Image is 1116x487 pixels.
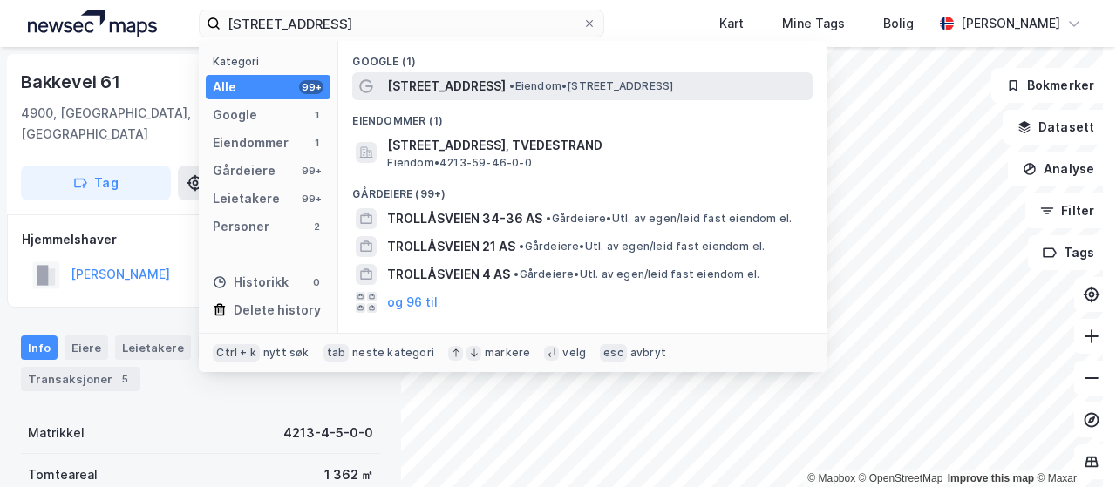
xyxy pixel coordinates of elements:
span: • [546,212,551,225]
iframe: Chat Widget [1029,403,1116,487]
div: Hjemmelshaver [22,229,379,250]
span: TROLLÅSVEIEN 21 AS [387,236,515,257]
div: Leietakere [115,335,191,360]
div: Info [21,335,58,360]
span: • [509,79,514,92]
div: Matrikkel [28,423,85,443]
div: Kart [719,13,744,34]
span: [STREET_ADDRESS] [387,76,506,97]
div: 99+ [299,80,323,94]
div: 99+ [299,192,323,206]
div: 5 [116,370,133,388]
div: markere [485,346,530,360]
button: Analyse [1008,152,1109,186]
div: Bolig [883,13,914,34]
div: nytt søk [263,346,310,360]
div: Historikk [213,272,289,293]
a: OpenStreetMap [859,472,943,484]
span: • [514,267,519,281]
div: 1 [310,108,323,122]
div: 4213-4-5-0-0 [283,423,373,443]
button: Bokmerker [991,68,1109,103]
button: Datasett [1003,110,1109,145]
span: TROLLÅSVEIEN 4 AS [387,264,510,285]
span: Gårdeiere • Utl. av egen/leid fast eiendom el. [546,212,792,226]
span: Eiendom • 4213-59-46-0-0 [387,156,531,170]
button: Filter [1025,193,1109,228]
span: TROLLÅSVEIEN 34-36 AS [387,208,542,229]
div: Mine Tags [782,13,845,34]
div: Leietakere (99+) [338,316,827,348]
div: Google (1) [338,41,827,72]
div: esc [600,344,627,362]
div: 1 [310,136,323,150]
input: Søk på adresse, matrikkel, gårdeiere, leietakere eller personer [221,10,582,37]
div: Leietakere [213,188,280,209]
div: Bakkevei 61 [21,68,124,96]
div: Eiendommer [213,132,289,153]
div: 1 362 ㎡ [324,464,373,485]
span: [STREET_ADDRESS], TVEDESTRAND [387,135,806,156]
div: 0 [310,275,323,289]
div: 2 [310,220,323,233]
span: Eiendom • [STREET_ADDRESS] [509,79,673,93]
div: Google [213,105,257,125]
button: Tags [1028,235,1109,270]
button: og 96 til [387,292,438,313]
span: Gårdeiere • Utl. av egen/leid fast eiendom el. [514,267,759,281]
div: Eiere [65,335,108,360]
a: Improve this map [948,472,1034,484]
div: Eiendommer (1) [338,100,827,132]
div: Personer [213,216,269,237]
button: Tag [21,166,171,200]
div: [PERSON_NAME] [961,13,1060,34]
div: 4900, [GEOGRAPHIC_DATA], [GEOGRAPHIC_DATA] [21,103,286,145]
div: velg [562,346,586,360]
div: Kategori [213,55,330,68]
div: 99+ [299,164,323,178]
div: Datasett [198,335,263,360]
a: Mapbox [807,472,855,484]
div: Ctrl + k [213,344,260,362]
div: avbryt [630,346,666,360]
div: Gårdeiere [213,160,276,181]
div: Transaksjoner [21,367,140,391]
div: Tomteareal [28,464,98,485]
div: Alle [213,77,236,98]
span: • [519,240,524,253]
img: logo.a4113a55bc3d86da70a041830d287a7e.svg [28,10,157,37]
div: Gårdeiere (99+) [338,173,827,205]
div: tab [323,344,350,362]
div: neste kategori [352,346,434,360]
div: Delete history [234,300,321,321]
span: Gårdeiere • Utl. av egen/leid fast eiendom el. [519,240,765,254]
